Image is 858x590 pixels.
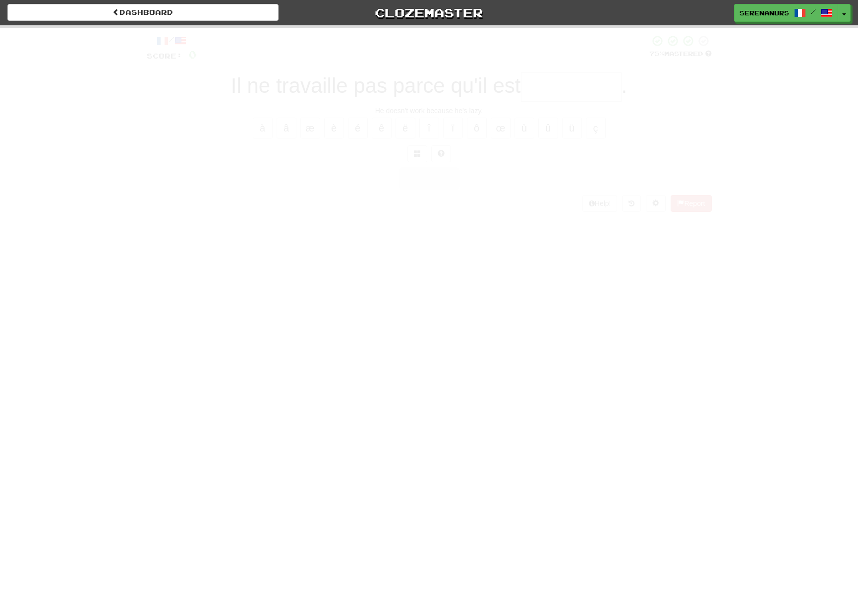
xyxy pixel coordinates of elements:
[277,118,296,138] button: â
[622,195,641,212] button: Round history (alt+y)
[622,74,628,97] span: .
[147,52,182,60] span: Score:
[399,167,460,190] button: Submit
[582,195,618,212] button: Help!
[300,118,320,138] button: æ
[431,145,451,162] button: Single letter hint - you only get 1 per sentence and score half the points! alt+h
[734,4,838,22] a: SerenaNurs /
[467,118,487,138] button: ô
[562,118,582,138] button: ü
[188,48,197,61] span: 0
[253,118,273,138] button: à
[586,118,606,138] button: ç
[270,26,279,38] span: 0
[147,106,712,116] div: He doesn't work because he's lazy.
[407,145,427,162] button: Switch sentence to multiple choice alt+p
[515,118,534,138] button: ù
[443,118,463,138] button: ï
[468,26,477,38] span: 0
[293,4,565,21] a: Clozemaster
[231,74,521,97] span: Il ne travaille pas parce qu'il est
[649,50,712,59] div: Mastered
[348,118,368,138] button: é
[324,118,344,138] button: è
[671,195,711,212] button: Report
[396,118,415,138] button: ë
[419,118,439,138] button: î
[7,4,279,21] a: Dashboard
[491,118,511,138] button: œ
[811,8,816,15] span: /
[372,118,392,138] button: ê
[740,8,789,17] span: SerenaNurs
[538,118,558,138] button: û
[639,26,656,38] span: 10
[649,50,664,58] span: 75 %
[147,35,197,47] div: /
